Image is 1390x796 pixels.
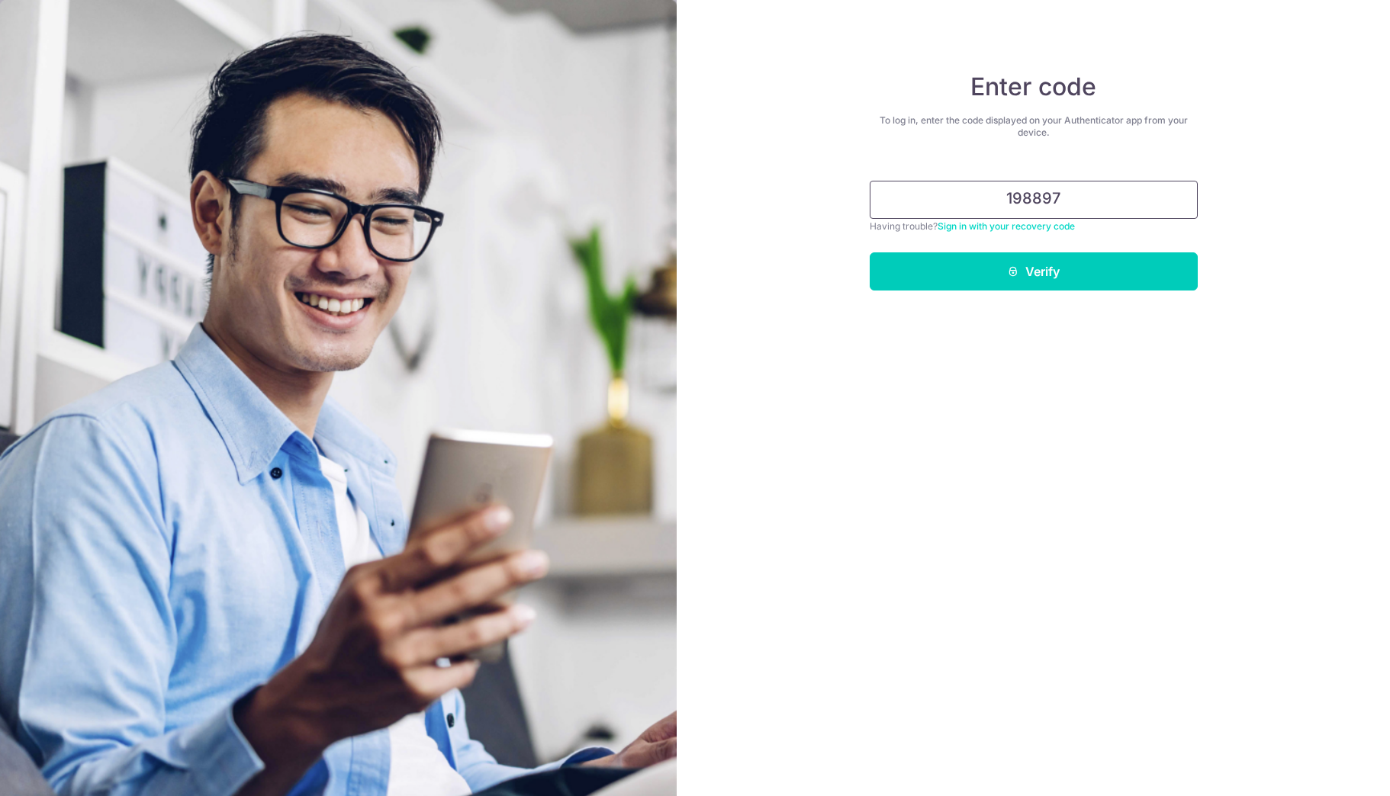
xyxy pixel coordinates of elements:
[870,181,1198,219] input: Enter 6 digit code
[938,220,1075,232] a: Sign in with your recovery code
[870,72,1198,102] h4: Enter code
[870,114,1198,139] div: To log in, enter the code displayed on your Authenticator app from your device.
[870,252,1198,290] button: Verify
[870,219,1198,234] div: Having trouble?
